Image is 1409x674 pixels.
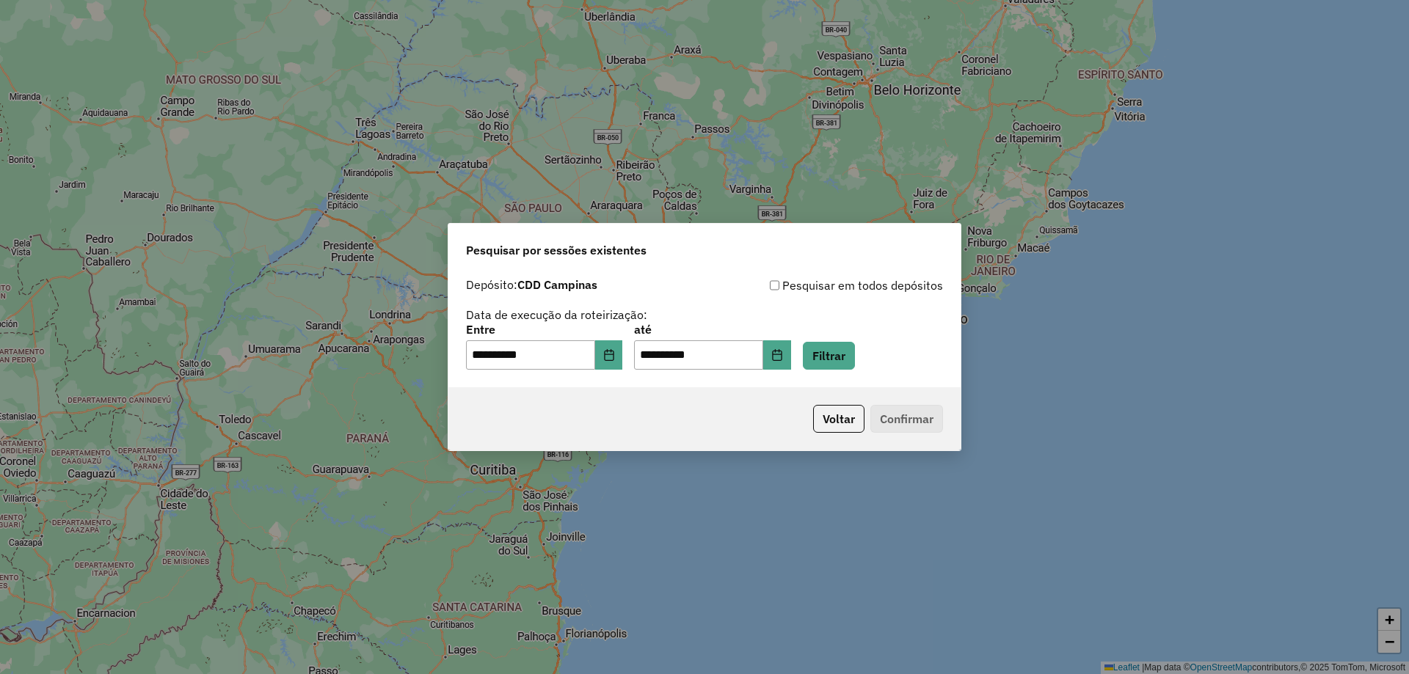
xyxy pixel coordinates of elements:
div: Pesquisar em todos depósitos [704,276,943,294]
label: até [634,320,790,338]
label: Data de execução da roteirização: [466,306,647,323]
span: Pesquisar por sessões existentes [466,241,647,259]
button: Choose Date [763,340,791,370]
label: Depósito: [466,276,597,293]
label: Entre [466,320,622,338]
button: Choose Date [595,340,623,370]
button: Filtrar [803,342,855,370]
strong: CDD Campinas [517,277,597,292]
button: Voltar [813,405,864,433]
